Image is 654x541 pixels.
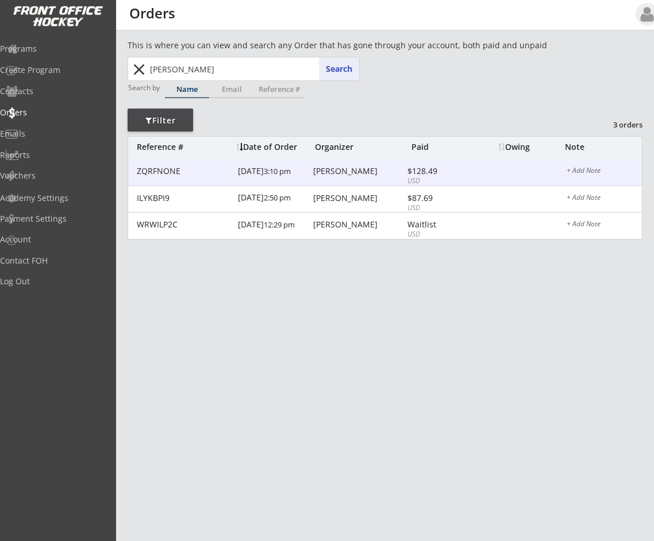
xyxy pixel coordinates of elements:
div: Waitlist [407,221,469,229]
div: Search by [128,84,161,91]
input: Start typing name... [148,57,359,80]
div: Note [565,143,642,151]
div: [PERSON_NAME] [313,221,404,229]
div: Reference # [255,86,303,93]
div: USD [407,230,469,239]
div: $87.69 [407,194,469,202]
div: USD [407,203,469,213]
div: + Add Note [567,194,642,203]
div: [DATE] [238,159,310,185]
font: 12:29 pm [264,219,295,230]
div: Paid [411,143,467,151]
div: Owing [498,143,564,151]
div: 3 orders [583,119,643,130]
div: Filter [128,115,193,126]
font: 2:50 pm [264,192,291,203]
div: Organizer [315,143,409,151]
div: This is where you can view and search any Order that has gone through your account, both paid and... [128,40,577,51]
div: WRWILP2C [137,221,231,229]
button: close [129,60,148,79]
div: ILYKBPI9 [137,194,231,202]
font: 3:10 pm [264,166,291,176]
div: ZQRFNONE [137,167,231,175]
div: $128.49 [407,167,469,175]
div: + Add Note [567,221,642,230]
div: Name [165,86,209,93]
div: [PERSON_NAME] [313,194,404,202]
div: [PERSON_NAME] [313,167,404,175]
div: Date of Order [236,143,312,151]
div: USD [407,176,469,186]
div: [DATE] [238,212,310,238]
div: Reference # [137,143,230,151]
div: + Add Note [567,167,642,176]
div: Email [210,86,254,93]
button: Search [319,57,359,80]
div: [DATE] [238,186,310,212]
